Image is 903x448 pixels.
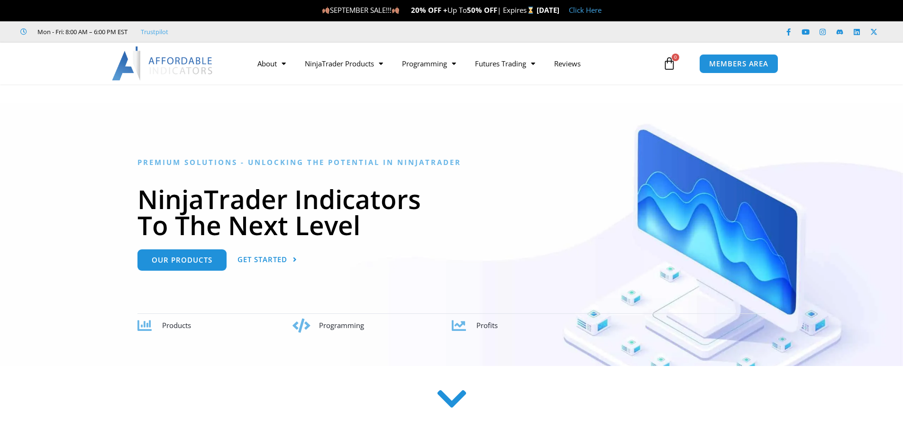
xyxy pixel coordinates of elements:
strong: [DATE] [537,5,559,15]
a: Trustpilot [141,26,168,37]
img: LogoAI | Affordable Indicators – NinjaTrader [112,46,214,81]
h6: Premium Solutions - Unlocking the Potential in NinjaTrader [137,158,766,167]
a: Get Started [237,249,297,271]
h1: NinjaTrader Indicators To The Next Level [137,186,766,238]
span: Profits [476,320,498,330]
span: 0 [672,54,679,61]
span: MEMBERS AREA [709,60,768,67]
img: ⌛ [527,7,534,14]
span: Programming [319,320,364,330]
span: Mon - Fri: 8:00 AM – 6:00 PM EST [35,26,128,37]
a: NinjaTrader Products [295,53,392,74]
img: 🍂 [322,7,329,14]
nav: Menu [248,53,660,74]
img: 🍂 [392,7,399,14]
strong: 20% OFF + [411,5,447,15]
a: Click Here [569,5,602,15]
a: Our Products [137,249,227,271]
strong: 50% OFF [467,5,497,15]
a: Programming [392,53,465,74]
span: Our Products [152,256,212,264]
span: Get Started [237,256,287,263]
a: Futures Trading [465,53,545,74]
a: 0 [648,50,690,77]
a: Reviews [545,53,590,74]
a: MEMBERS AREA [699,54,778,73]
span: Products [162,320,191,330]
a: About [248,53,295,74]
span: SEPTEMBER SALE!!! Up To | Expires [322,5,537,15]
